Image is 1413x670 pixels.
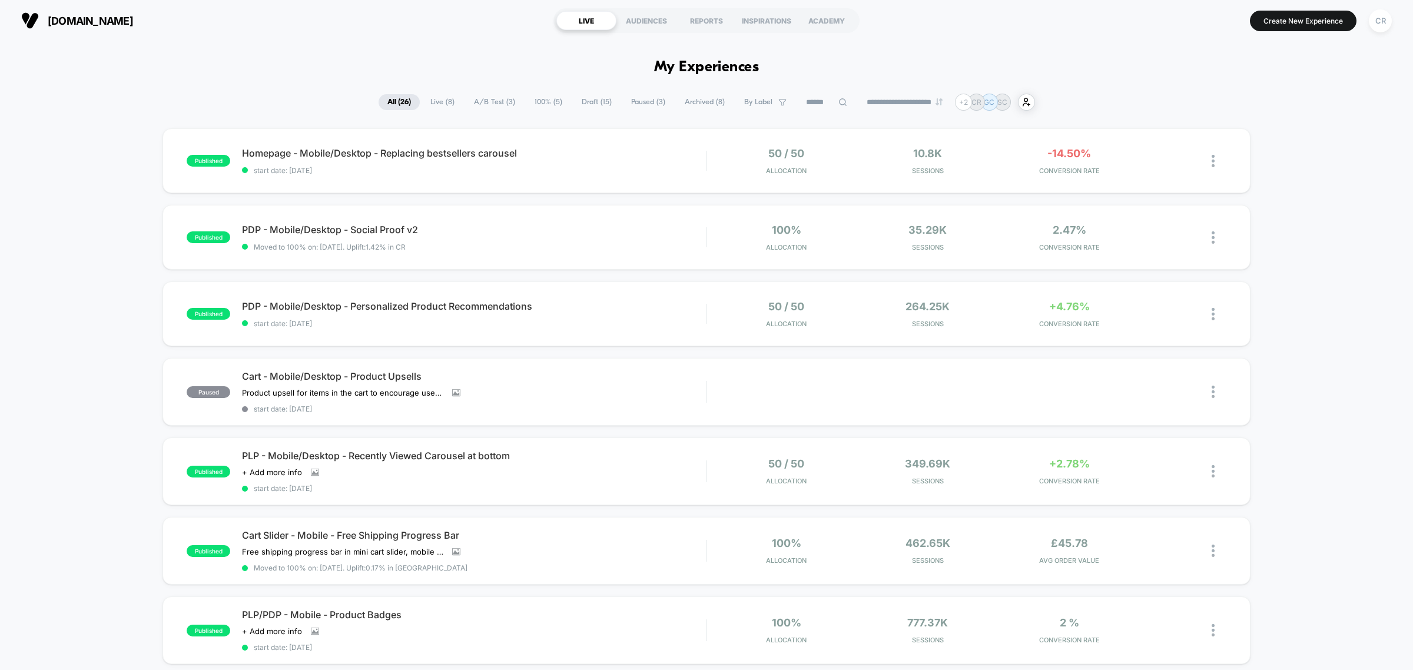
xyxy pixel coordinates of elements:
span: PLP/PDP - Mobile - Product Badges [242,609,706,621]
span: Sessions [860,167,996,175]
span: 50 / 50 [768,457,804,470]
span: + Add more info [242,626,302,636]
h1: My Experiences [654,59,759,76]
span: Homepage - Mobile/Desktop - Replacing bestsellers carousel [242,147,706,159]
img: close [1212,545,1215,557]
span: A/B Test ( 3 ) [465,94,524,110]
span: 100% [772,616,801,629]
img: end [936,98,943,105]
span: Sessions [860,320,996,328]
span: Allocation [766,243,807,251]
img: close [1212,155,1215,167]
span: published [187,231,230,243]
p: CR [971,98,981,107]
span: + Add more info [242,467,302,477]
span: By Label [744,98,772,107]
span: Paused ( 3 ) [622,94,674,110]
span: published [187,308,230,320]
img: close [1212,308,1215,320]
div: REPORTS [676,11,737,30]
span: PLP - Mobile/Desktop - Recently Viewed Carousel at bottom [242,450,706,462]
span: CONVERSION RATE [1001,243,1137,251]
span: 10.8k [913,147,942,160]
span: Sessions [860,243,996,251]
span: published [187,625,230,636]
span: PDP - Mobile/Desktop - Personalized Product Recommendations [242,300,706,312]
span: AVG ORDER VALUE [1001,556,1137,565]
button: [DOMAIN_NAME] [18,11,137,30]
span: Allocation [766,636,807,644]
span: Product upsell for items in the cart to encourage users to add more items to their basket/increas... [242,388,443,397]
span: PDP - Mobile/Desktop - Social Proof v2 [242,224,706,236]
span: Moved to 100% on: [DATE] . Uplift: 0.17% in [GEOGRAPHIC_DATA] [254,563,467,572]
span: 462.65k [905,537,950,549]
img: close [1212,231,1215,244]
div: INSPIRATIONS [737,11,797,30]
span: +2.78% [1049,457,1090,470]
span: start date: [DATE] [242,404,706,413]
span: 264.25k [905,300,950,313]
span: Moved to 100% on: [DATE] . Uplift: 1.42% in CR [254,243,406,251]
span: 35.29k [908,224,947,236]
div: AUDIENCES [616,11,676,30]
span: Cart - Mobile/Desktop - Product Upsells [242,370,706,382]
span: 2 % [1060,616,1079,629]
img: close [1212,386,1215,398]
span: £45.78 [1051,537,1088,549]
span: -14.50% [1047,147,1091,160]
span: start date: [DATE] [242,643,706,652]
p: SC [997,98,1007,107]
span: +4.76% [1049,300,1090,313]
span: 50 / 50 [768,147,804,160]
span: Sessions [860,556,996,565]
div: CR [1369,9,1392,32]
div: LIVE [556,11,616,30]
span: Allocation [766,320,807,328]
span: Draft ( 15 ) [573,94,621,110]
span: Live ( 8 ) [422,94,463,110]
span: 100% ( 5 ) [526,94,571,110]
span: paused [187,386,230,398]
span: Sessions [860,636,996,644]
div: ACADEMY [797,11,857,30]
span: 349.69k [905,457,950,470]
span: [DOMAIN_NAME] [48,15,133,27]
span: Archived ( 8 ) [676,94,734,110]
span: published [187,545,230,557]
span: published [187,155,230,167]
button: Create New Experience [1250,11,1356,31]
span: CONVERSION RATE [1001,477,1137,485]
span: 2.47% [1053,224,1086,236]
span: Allocation [766,167,807,175]
span: start date: [DATE] [242,319,706,328]
img: close [1212,465,1215,477]
span: Cart Slider - Mobile - Free Shipping Progress Bar [242,529,706,541]
img: close [1212,624,1215,636]
span: CONVERSION RATE [1001,636,1137,644]
span: 100% [772,537,801,549]
span: 777.37k [907,616,948,629]
span: published [187,466,230,477]
span: Allocation [766,477,807,485]
span: start date: [DATE] [242,484,706,493]
p: GC [984,98,994,107]
span: All ( 26 ) [379,94,420,110]
span: 50 / 50 [768,300,804,313]
img: Visually logo [21,12,39,29]
button: CR [1365,9,1395,33]
span: CONVERSION RATE [1001,167,1137,175]
div: + 2 [955,94,972,111]
span: Allocation [766,556,807,565]
span: start date: [DATE] [242,166,706,175]
span: Sessions [860,477,996,485]
span: Free shipping progress bar in mini cart slider, mobile only [242,547,443,556]
span: CONVERSION RATE [1001,320,1137,328]
span: 100% [772,224,801,236]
